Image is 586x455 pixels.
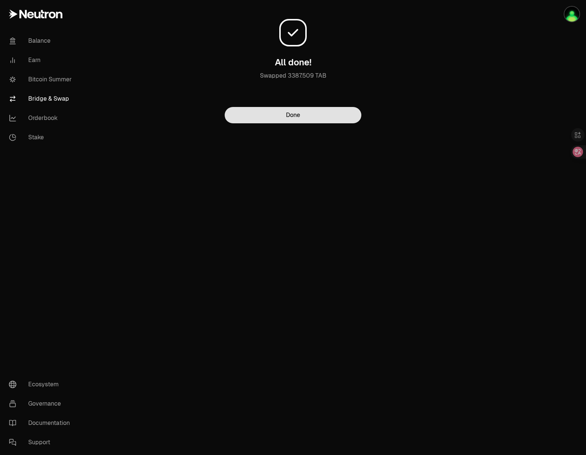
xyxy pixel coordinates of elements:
a: Support [3,433,80,452]
a: Earn [3,51,80,70]
p: Swapped 3387.509 TAB [225,71,361,89]
a: Ecosystem [3,375,80,394]
a: Bridge & Swap [3,89,80,108]
button: Done [225,107,361,123]
a: Orderbook [3,108,80,128]
a: Bitcoin Summer [3,70,80,89]
a: Stake [3,128,80,147]
h3: All done! [275,56,312,68]
img: zsky [564,7,579,22]
a: Documentation [3,413,80,433]
a: Balance [3,31,80,51]
a: Governance [3,394,80,413]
